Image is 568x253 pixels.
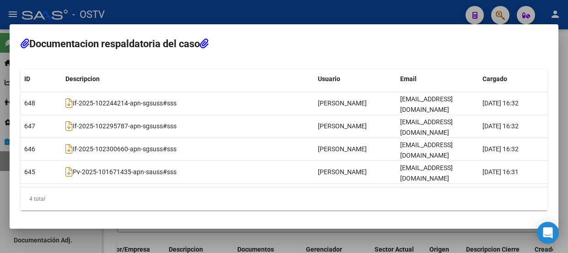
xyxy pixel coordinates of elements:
[400,118,453,136] span: [EMAIL_ADDRESS][DOMAIN_NAME]
[482,168,519,176] span: [DATE] 16:31
[400,95,453,113] span: [EMAIL_ADDRESS][DOMAIN_NAME]
[65,146,177,153] span: If-2025-102300660-apn-sgsuss#sss
[482,145,519,153] span: [DATE] 16:32
[65,75,100,82] span: Descripcion
[400,75,417,82] span: Email
[65,169,177,176] span: Pv-2025-101671435-apn-sauss#sss
[318,75,340,82] span: Usuario
[318,99,367,107] span: [PERSON_NAME]
[314,69,397,89] datatable-header-cell: Usuario
[397,69,479,89] datatable-header-cell: Email
[21,187,547,210] div: 4 total
[318,168,367,176] span: [PERSON_NAME]
[65,123,177,130] span: If-2025-102295787-apn-sgsuss#sss
[400,164,453,182] span: [EMAIL_ADDRESS][DOMAIN_NAME]
[65,100,177,107] span: If-2025-102244214-apn-sgsuss#sss
[24,75,30,82] span: ID
[482,99,519,107] span: [DATE] 16:32
[482,75,507,82] span: Cargado
[24,99,35,107] span: 648
[24,122,35,130] span: 647
[21,69,62,89] datatable-header-cell: ID
[400,141,453,159] span: [EMAIL_ADDRESS][DOMAIN_NAME]
[318,122,367,130] span: [PERSON_NAME]
[482,122,519,130] span: [DATE] 16:32
[24,168,35,176] span: 645
[62,69,314,89] datatable-header-cell: Descripcion
[479,69,547,89] datatable-header-cell: Cargado
[24,145,35,153] span: 646
[318,145,367,153] span: [PERSON_NAME]
[537,222,559,244] div: Open Intercom Messenger
[21,35,547,53] h2: Documentacion respaldatoria del caso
